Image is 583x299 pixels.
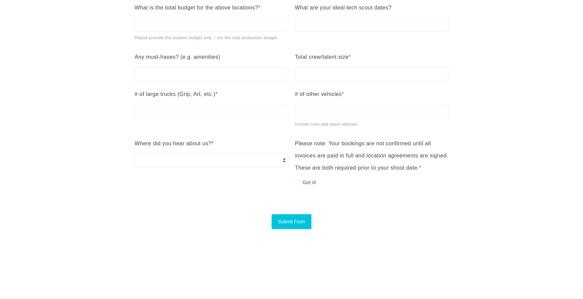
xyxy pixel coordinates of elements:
span: Include crew and talent vehicles [295,122,358,127]
span: Please note: Your bookings are not confirmed until all invoices are paid in full and location agr... [295,141,448,171]
span: # of other vehicles [295,91,342,97]
span: Got it! [303,178,316,187]
span: Where did you hear about us? [135,141,212,146]
input: Total crew/talent size* [295,67,448,81]
span: What are your ideal tech scout dates? [295,5,392,10]
input: What are your ideal tech scout dates? [295,18,448,32]
input: Any must-haves? (e.g. amenities) [135,67,288,81]
select: Where did you hear about us?* [135,153,288,167]
span: Total crew/talent size [295,54,349,60]
span: Any must-haves? (e.g. amenities) [135,54,220,60]
input: Got it! [296,180,300,185]
span: What is the total budget for the above locations? [135,5,258,10]
input: # of other vehicles*Include crew and talent vehicles [295,104,448,118]
button: Submit Form [272,214,311,229]
input: # of large trucks (Grip, Art, etc.)* [135,104,288,118]
span: # of large trucks (Grip, Art, etc.) [135,91,215,97]
input: What is the total budget for the above locations?*Please provide the location budget only -- not ... [135,18,288,32]
span: Please provide the location budget only -- not the total production budget. [135,35,278,40]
